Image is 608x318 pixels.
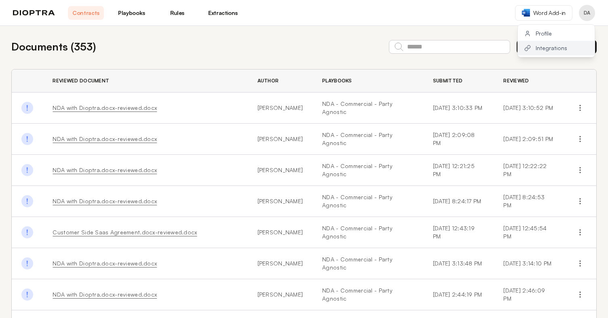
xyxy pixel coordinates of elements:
[533,9,566,17] span: Word Add-in
[423,217,494,248] td: [DATE] 12:43:19 PM
[248,279,313,310] td: [PERSON_NAME]
[53,291,157,298] a: NDA with Dioptra.docx-reviewed.docx
[21,102,33,114] img: Done
[322,162,414,178] a: NDA - Commercial - Party Agnostic
[579,5,595,21] button: Profile menu
[248,93,313,124] td: [PERSON_NAME]
[423,279,494,310] td: [DATE] 2:44:19 PM
[322,100,414,116] a: NDA - Commercial - Party Agnostic
[494,217,564,248] td: [DATE] 12:45:54 PM
[53,104,157,111] a: NDA with Dioptra.docx-reviewed.docx
[322,255,414,272] a: NDA - Commercial - Party Agnostic
[494,155,564,186] td: [DATE] 12:22:22 PM
[312,69,423,93] th: Playbooks
[205,6,241,20] a: Extractions
[322,193,414,209] a: NDA - Commercial - Party Agnostic
[21,164,33,176] img: Done
[53,135,157,142] a: NDA with Dioptra.docx-reviewed.docx
[423,93,494,124] td: [DATE] 3:10:33 PM
[248,124,313,155] td: [PERSON_NAME]
[248,155,313,186] td: [PERSON_NAME]
[53,229,197,236] a: Customer Side Saas Agreement.docx-reviewed.docx
[13,10,55,16] img: logo
[494,124,564,155] td: [DATE] 2:09:51 PM
[53,260,157,267] a: NDA with Dioptra.docx-reviewed.docx
[68,6,104,20] a: Contracts
[322,286,414,303] a: NDA - Commercial - Party Agnostic
[21,257,33,269] img: Done
[522,9,530,17] img: word
[21,289,33,300] img: Done
[515,5,572,21] a: Word Add-in
[43,69,247,93] th: Reviewed Document
[322,131,414,147] a: NDA - Commercial - Party Agnostic
[517,40,597,54] button: Review New Document
[494,69,564,93] th: Reviewed
[423,69,494,93] th: Submitted
[248,217,313,248] td: [PERSON_NAME]
[518,26,595,41] button: Profile
[494,93,564,124] td: [DATE] 3:10:52 PM
[114,6,150,20] a: Playbooks
[21,226,33,238] img: Done
[53,166,157,173] a: NDA with Dioptra.docx-reviewed.docx
[21,195,33,207] img: Done
[494,279,564,310] td: [DATE] 2:46:09 PM
[322,224,414,240] a: NDA - Commercial - Party Agnostic
[423,124,494,155] td: [DATE] 2:09:08 PM
[423,186,494,217] td: [DATE] 8:24:17 PM
[494,186,564,217] td: [DATE] 8:24:53 PM
[423,248,494,279] td: [DATE] 3:13:48 PM
[494,248,564,279] td: [DATE] 3:14:10 PM
[248,69,313,93] th: Author
[248,186,313,217] td: [PERSON_NAME]
[423,155,494,186] td: [DATE] 12:21:25 PM
[53,198,157,204] a: NDA with Dioptra.docx-reviewed.docx
[21,133,33,145] img: Done
[159,6,195,20] a: Rules
[11,39,96,55] h2: Documents ( 353 )
[248,248,313,279] td: [PERSON_NAME]
[518,41,595,55] button: Integrations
